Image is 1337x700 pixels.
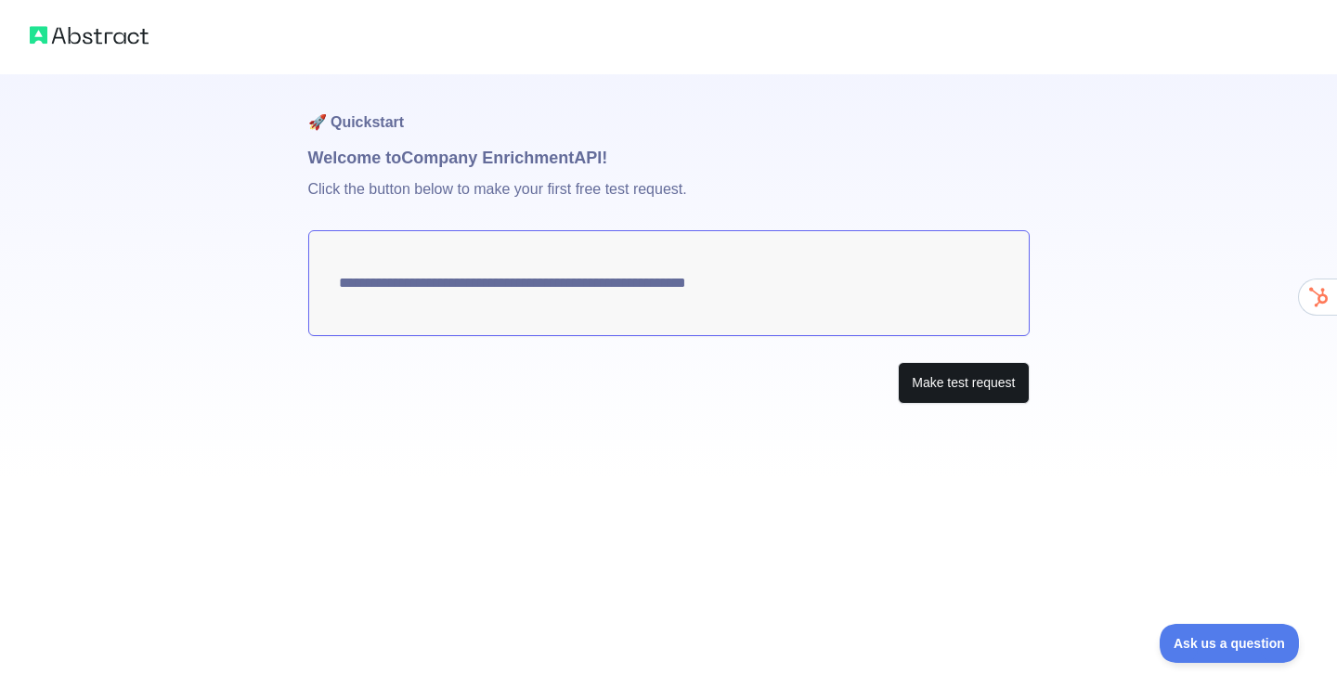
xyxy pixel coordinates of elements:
button: Make test request [898,362,1029,404]
iframe: Toggle Customer Support [1160,624,1300,663]
p: Click the button below to make your first free test request. [308,171,1030,230]
h1: Welcome to Company Enrichment API! [308,145,1030,171]
h1: 🚀 Quickstart [308,74,1030,145]
img: Abstract logo [30,22,149,48]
